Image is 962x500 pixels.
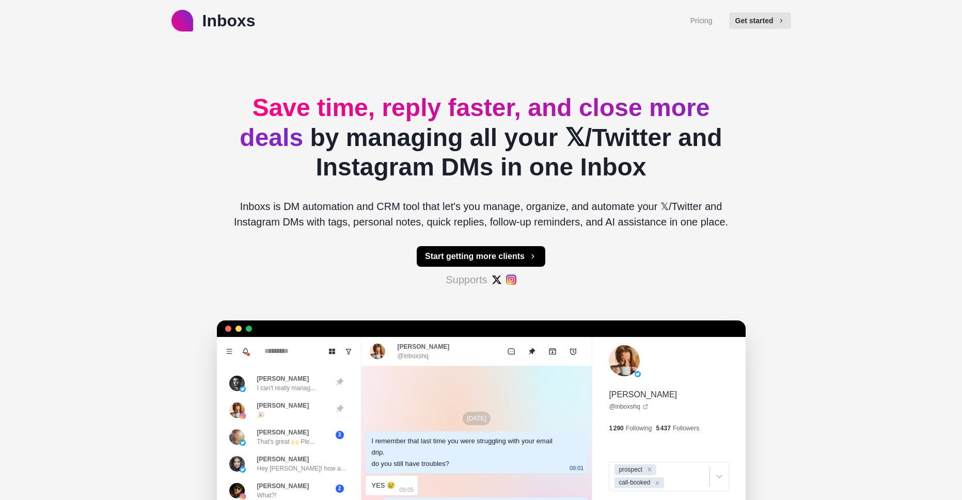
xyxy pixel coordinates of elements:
img: picture [229,456,245,472]
img: # [492,275,502,285]
img: picture [229,402,245,418]
p: [PERSON_NAME] [398,342,450,351]
img: picture [240,386,246,392]
img: picture [240,440,246,446]
a: @inboxshq [609,402,648,411]
p: Inboxs [202,8,256,33]
img: picture [635,371,641,377]
img: picture [229,429,245,445]
img: picture [240,413,246,419]
p: 09:05 [400,484,414,495]
button: Board View [324,343,340,360]
button: Notifications [238,343,254,360]
p: [PERSON_NAME] [257,401,309,410]
button: Add reminder [563,341,583,362]
p: I can't really manag... [257,383,316,393]
button: Mark as unread [501,341,522,362]
span: Save time, reply faster, and close more deals [240,94,709,151]
img: picture [370,344,385,359]
p: 1 290 [609,424,623,433]
button: Menu [221,343,238,360]
p: [PERSON_NAME] [257,481,309,491]
p: [PERSON_NAME] [257,428,309,437]
p: @inboxshq [398,351,429,361]
span: 3 [336,431,344,439]
span: 2 [336,485,344,493]
p: 🎉 [257,410,265,420]
button: Get started [729,12,791,29]
button: Unpin [522,341,542,362]
a: Pricing [690,15,713,26]
img: picture [229,376,245,391]
p: Following [626,424,652,433]
p: [PERSON_NAME] [257,374,309,383]
p: Hey [PERSON_NAME]! how a... [257,464,346,473]
div: call-booked [616,477,652,488]
a: logoInboxs [171,8,256,33]
img: picture [609,345,640,376]
p: 5 437 [656,424,671,433]
div: Remove prospect [644,464,655,475]
img: picture [229,483,245,498]
p: Supports [446,272,487,287]
img: picture [240,493,246,499]
p: What?! [257,491,277,500]
h2: by managing all your 𝕏/Twitter and Instagram DMs in one Inbox [225,93,737,182]
p: [PERSON_NAME] [257,455,309,464]
p: Followers [673,424,699,433]
div: YES 😢 [372,480,396,491]
p: [DATE] [463,412,491,425]
div: Remove call-booked [652,477,663,488]
img: # [506,275,516,285]
p: Inboxs is DM automation and CRM tool that let's you manage, organize, and automate your 𝕏/Twitter... [225,199,737,230]
div: prospect [616,464,644,475]
button: Start getting more clients [417,246,545,267]
div: I remember that last time you were struggling with your email drip. do you still have troubles? [372,436,565,470]
p: That's great 🙌 Ple... [257,437,315,446]
p: 09:01 [570,462,584,474]
img: picture [240,466,246,473]
button: Archive [542,341,563,362]
button: Show unread conversations [340,343,357,360]
p: [PERSON_NAME] [609,389,677,401]
img: logo [171,10,193,31]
